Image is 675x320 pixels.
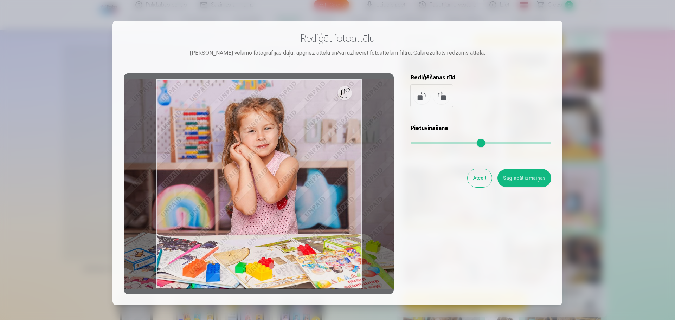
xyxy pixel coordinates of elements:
[124,49,551,57] div: [PERSON_NAME] vēlamo fotogrāfijas daļu, apgriez attēlu un/vai uzlieciet fotoattēlam filtru. Galar...
[124,32,551,45] h3: Rediģēt fotoattēlu
[497,169,551,187] button: Saglabāt izmaiņas
[411,73,551,82] h5: Rediģēšanas rīki
[468,169,492,187] button: Atcelt
[411,124,551,132] h5: Pietuvināšana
